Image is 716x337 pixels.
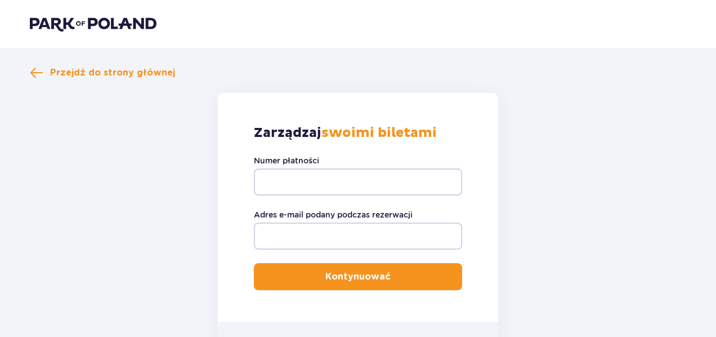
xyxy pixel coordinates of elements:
font: Kontynuować [325,272,391,281]
font: Numer płatności [254,156,319,165]
img: Logo Parku Polskiego [30,16,156,32]
font: Zarządzaj [254,125,321,141]
font: Przejdź do strony głównej [50,68,175,77]
button: Kontynuować [254,263,462,290]
font: Adres e-mail podany podczas rezerwacji [254,210,413,219]
font: swoimi biletami [321,125,437,141]
a: Przejdź do strony głównej [30,66,175,79]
